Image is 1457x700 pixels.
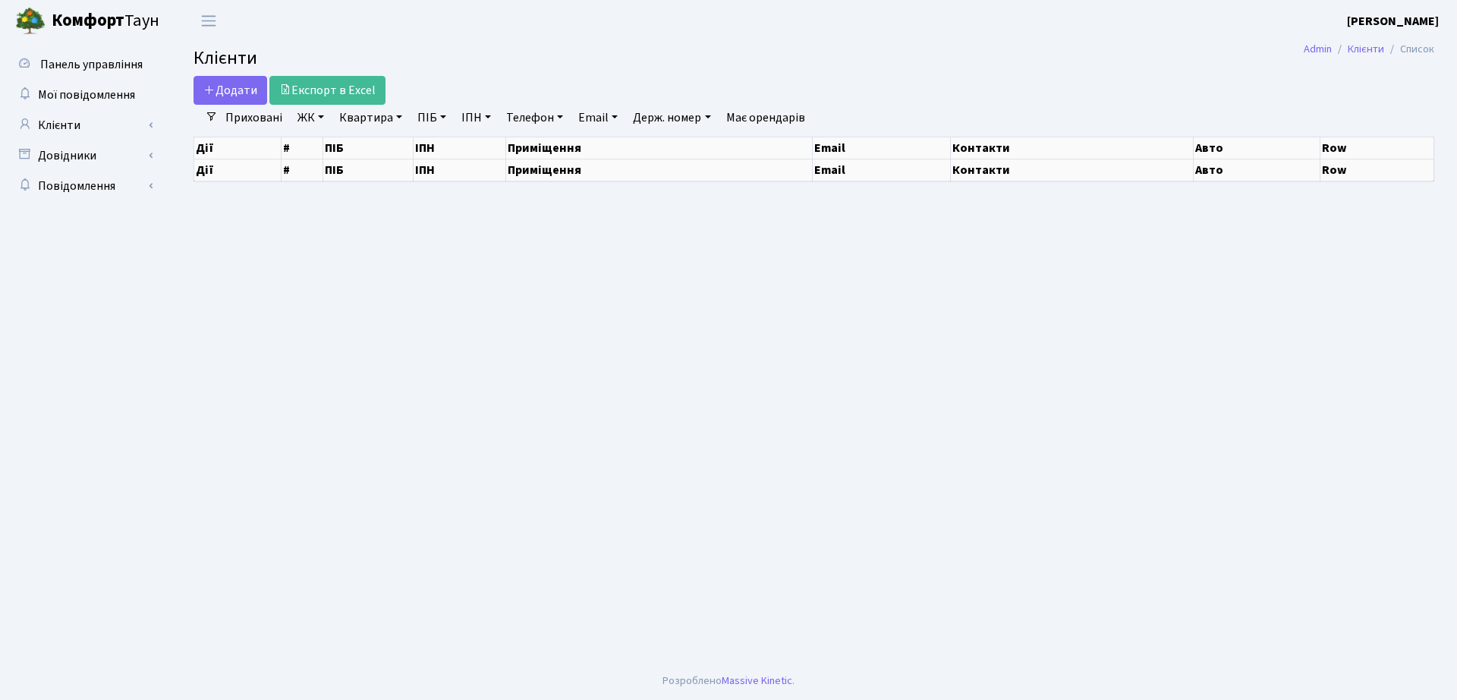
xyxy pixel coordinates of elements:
a: Телефон [500,105,569,131]
th: ПІБ [323,137,414,159]
span: Додати [203,82,257,99]
th: ПІБ [323,159,414,181]
a: Мої повідомлення [8,80,159,110]
button: Переключити навігацію [190,8,228,33]
a: Email [572,105,624,131]
th: Контакти [950,159,1193,181]
th: Email [812,137,950,159]
th: Приміщення [506,137,813,159]
th: Email [812,159,950,181]
nav: breadcrumb [1281,33,1457,65]
a: Приховані [219,105,288,131]
b: Комфорт [52,8,124,33]
a: ПІБ [411,105,452,131]
th: Приміщення [506,159,813,181]
a: [PERSON_NAME] [1347,12,1439,30]
li: Список [1384,41,1434,58]
a: Квартира [333,105,408,131]
div: Розроблено . [662,673,795,689]
img: logo.png [15,6,46,36]
th: Row [1320,159,1433,181]
th: # [281,159,323,181]
a: Довідники [8,140,159,171]
th: ІПН [413,159,506,181]
a: ІПН [455,105,497,131]
span: Таун [52,8,159,34]
a: Має орендарів [720,105,811,131]
a: Massive Kinetic [722,673,792,689]
a: Держ. номер [627,105,716,131]
a: Admin [1304,41,1332,57]
a: Клієнти [1348,41,1384,57]
a: Експорт в Excel [269,76,385,105]
a: Панель управління [8,49,159,80]
a: Додати [194,76,267,105]
span: Мої повідомлення [38,87,135,103]
th: Дії [194,159,282,181]
span: Панель управління [40,56,143,73]
th: # [281,137,323,159]
a: Повідомлення [8,171,159,201]
th: Row [1320,137,1433,159]
th: Дії [194,137,282,159]
a: Клієнти [8,110,159,140]
th: ІПН [413,137,506,159]
th: Контакти [950,137,1193,159]
a: ЖК [291,105,330,131]
th: Авто [1194,159,1320,181]
b: [PERSON_NAME] [1347,13,1439,30]
th: Авто [1194,137,1320,159]
span: Клієнти [194,45,257,71]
